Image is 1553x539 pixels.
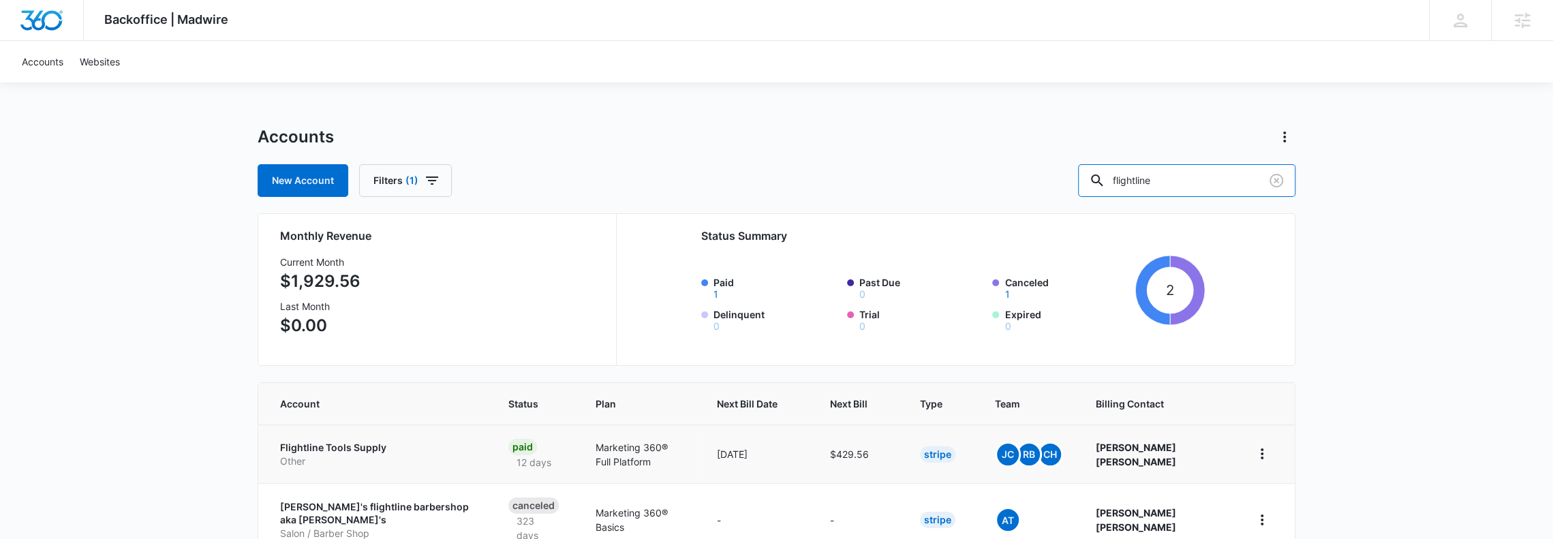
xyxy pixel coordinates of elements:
span: CH [1039,444,1061,465]
button: home [1251,443,1273,465]
label: Expired [1004,307,1130,331]
button: Filters(1) [359,164,452,197]
input: Search [1078,164,1295,197]
button: Clear [1265,170,1287,191]
span: Account [280,397,456,411]
button: home [1251,509,1273,531]
span: Type [920,397,942,411]
p: $1,929.56 [280,269,360,294]
div: Stripe [920,446,955,463]
div: Canceled [508,497,559,514]
strong: [PERSON_NAME] [PERSON_NAME] [1096,507,1176,533]
a: Accounts [14,41,72,82]
label: Canceled [1004,275,1130,299]
div: Stripe [920,512,955,528]
tspan: 2 [1166,281,1174,298]
h3: Current Month [280,255,360,269]
span: Billing Contact [1096,397,1218,411]
a: Flightline Tools SupplyOther [280,441,476,467]
h2: Status Summary [701,228,1205,244]
span: Status [508,397,543,411]
span: Next Bill [830,397,867,411]
label: Paid [713,275,839,299]
button: Actions [1274,126,1295,148]
td: $429.56 [814,425,904,483]
p: [PERSON_NAME]'s flightline barbershop aka [PERSON_NAME]'s [280,500,476,527]
a: New Account [258,164,348,197]
h1: Accounts [258,127,334,147]
p: $0.00 [280,313,360,338]
p: Flightline Tools Supply [280,441,476,455]
strong: [PERSON_NAME] [PERSON_NAME] [1096,442,1176,467]
p: Marketing 360® Basics [596,506,684,534]
label: Delinquent [713,307,839,331]
span: RB [1018,444,1040,465]
button: Paid [713,290,718,299]
span: JC [997,444,1019,465]
span: (1) [405,176,418,185]
span: Backoffice | Madwire [104,12,228,27]
span: Team [995,397,1043,411]
label: Past Due [859,275,985,299]
label: Trial [859,307,985,331]
h2: Monthly Revenue [280,228,600,244]
div: Paid [508,439,537,455]
a: Websites [72,41,128,82]
h3: Last Month [280,299,360,313]
span: At [997,509,1019,531]
span: Next Bill Date [717,397,778,411]
td: [DATE] [701,425,814,483]
p: Marketing 360® Full Platform [596,440,684,469]
p: 12 days [508,455,559,469]
p: Other [280,455,476,468]
span: Plan [596,397,684,411]
button: Canceled [1004,290,1009,299]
